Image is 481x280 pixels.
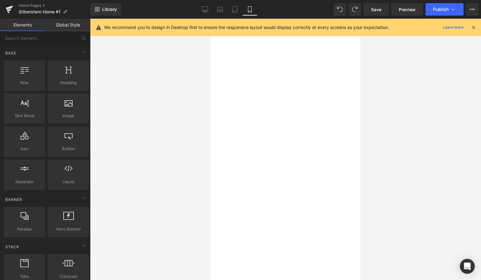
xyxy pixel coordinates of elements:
[6,79,43,86] span: Row
[5,197,23,202] span: Banner
[50,273,87,280] span: Carousel
[6,273,43,280] span: Tabs
[441,24,466,31] a: Learn more
[6,145,43,152] span: Icon
[50,79,87,86] span: Heading
[242,3,257,16] a: Mobile
[433,7,449,12] span: Publish
[227,3,242,16] a: Tablet
[349,3,361,16] button: Redo
[460,259,475,274] div: Open Intercom Messenger
[371,6,381,13] span: Save
[45,19,90,31] a: Global Style
[50,178,87,185] span: Liquid
[50,112,87,119] span: Image
[212,3,227,16] a: Laptop
[102,7,117,12] span: Library
[104,24,389,31] p: We recommend you to design in Desktop first to ensure the responsive layout would display correct...
[19,9,60,14] span: Silberstern Home #1
[426,3,464,16] button: Publish
[5,50,17,56] span: Base
[6,112,43,119] span: Text Block
[5,244,20,250] span: Stack
[19,3,90,8] a: Home Pages
[6,226,43,232] span: Parallax
[466,3,479,16] button: More
[90,3,121,16] a: New Library
[6,178,43,185] span: Separator
[198,3,212,16] a: Desktop
[50,226,87,232] span: Hero Banner
[391,3,423,16] a: Preview
[50,145,87,152] span: Button
[334,3,346,16] button: Undo
[399,6,416,13] span: Preview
